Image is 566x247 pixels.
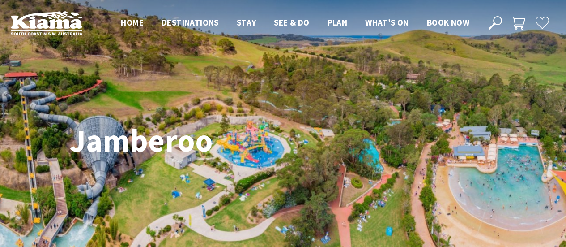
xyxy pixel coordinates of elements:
[121,17,144,28] span: Home
[274,17,309,28] span: See & Do
[70,123,323,158] h1: Jamberoo
[427,17,469,28] span: Book now
[365,17,409,28] span: What’s On
[112,16,478,30] nav: Main Menu
[237,17,256,28] span: Stay
[11,11,82,35] img: Kiama Logo
[162,17,219,28] span: Destinations
[328,17,348,28] span: Plan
